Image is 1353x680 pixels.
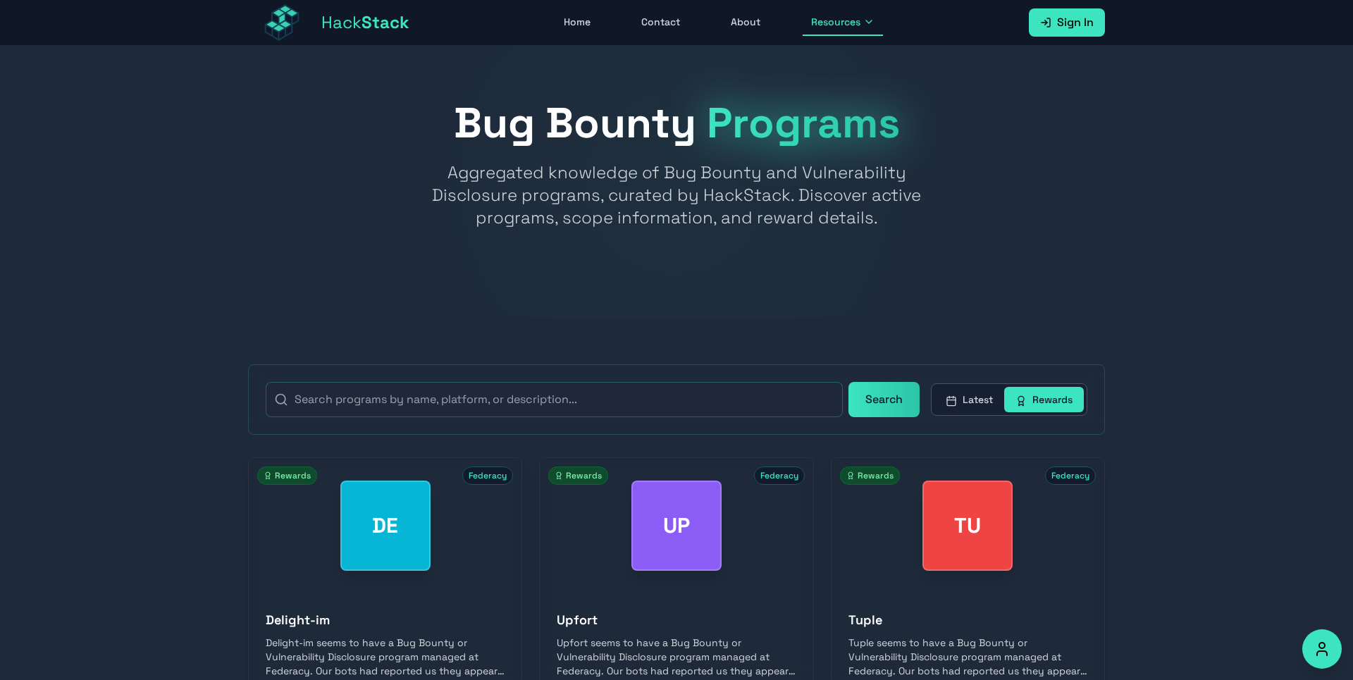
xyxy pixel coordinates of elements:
button: Search [848,382,920,417]
a: Contact [633,9,688,36]
span: Federacy [1045,466,1096,485]
span: Hack [321,11,409,34]
span: Stack [362,11,409,33]
button: Rewards [1004,387,1084,412]
h3: Tuple [848,610,1087,630]
span: Sign In [1057,14,1094,31]
input: Search programs by name, platform, or description... [266,382,843,417]
p: Upfort seems to have a Bug Bounty or Vulnerability Disclosure program managed at Federacy. Our bo... [557,636,796,678]
button: Resources [803,9,883,36]
h3: Delight-im [266,610,505,630]
a: Sign In [1029,8,1105,37]
div: Upfort [631,481,722,571]
p: Delight-im seems to have a Bug Bounty or Vulnerability Disclosure program managed at Federacy. Ou... [266,636,505,678]
a: About [722,9,769,36]
span: Rewards [257,466,317,485]
p: Tuple seems to have a Bug Bounty or Vulnerability Disclosure program managed at Federacy. Our bot... [848,636,1087,678]
span: Programs [707,96,900,150]
a: Home [555,9,599,36]
span: Federacy [462,466,513,485]
span: Resources [811,15,860,29]
span: Federacy [754,466,805,485]
h3: Upfort [557,610,796,630]
h1: Bug Bounty [248,102,1105,144]
button: Latest [934,387,1004,412]
button: Accessibility Options [1302,629,1342,669]
p: Aggregated knowledge of Bug Bounty and Vulnerability Disclosure programs, curated by HackStack. D... [406,161,947,229]
span: Rewards [840,466,900,485]
div: Tuple [922,481,1013,571]
span: Rewards [548,466,608,485]
div: Delight-im [340,481,431,571]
